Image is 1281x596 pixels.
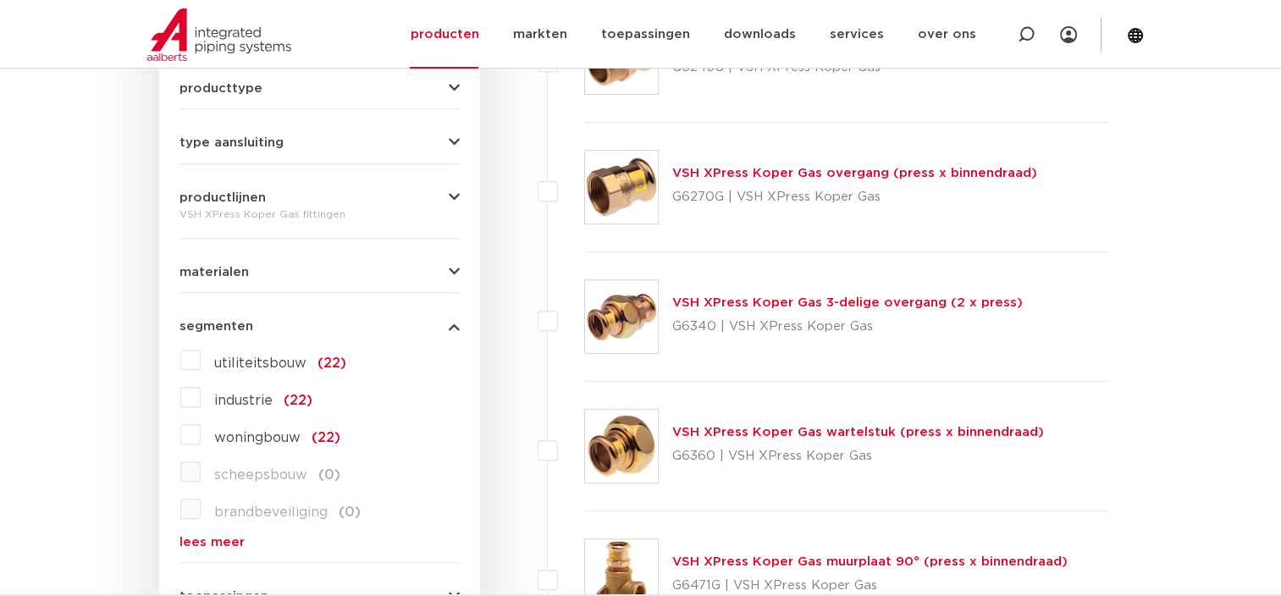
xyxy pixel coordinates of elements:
[179,82,262,95] span: producttype
[318,468,340,482] span: (0)
[672,443,1044,470] p: G6360 | VSH XPress Koper Gas
[179,320,460,333] button: segmenten
[672,296,1023,309] a: VSH XPress Koper Gas 3-delige overgang (2 x press)
[179,536,460,549] a: lees meer
[672,555,1068,568] a: VSH XPress Koper Gas muurplaat 90° (press x binnendraad)
[214,356,306,370] span: utiliteitsbouw
[214,468,307,482] span: scheepsbouw
[339,505,361,519] span: (0)
[214,505,328,519] span: brandbeveiliging
[214,431,301,444] span: woningbouw
[179,191,266,204] span: productlijnen
[672,167,1037,179] a: VSH XPress Koper Gas overgang (press x binnendraad)
[312,431,340,444] span: (22)
[179,266,460,279] button: materialen
[179,136,284,149] span: type aansluiting
[672,313,1023,340] p: G6340 | VSH XPress Koper Gas
[585,151,658,223] img: Thumbnail for VSH XPress Koper Gas overgang (press x binnendraad)
[179,82,460,95] button: producttype
[179,204,460,224] div: VSH XPress Koper Gas fittingen
[317,356,346,370] span: (22)
[585,410,658,483] img: Thumbnail for VSH XPress Koper Gas wartelstuk (press x binnendraad)
[672,184,1037,211] p: G6270G | VSH XPress Koper Gas
[214,394,273,407] span: industrie
[179,266,249,279] span: materialen
[179,136,460,149] button: type aansluiting
[585,280,658,353] img: Thumbnail for VSH XPress Koper Gas 3-delige overgang (2 x press)
[179,191,460,204] button: productlijnen
[284,394,312,407] span: (22)
[672,426,1044,439] a: VSH XPress Koper Gas wartelstuk (press x binnendraad)
[179,320,253,333] span: segmenten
